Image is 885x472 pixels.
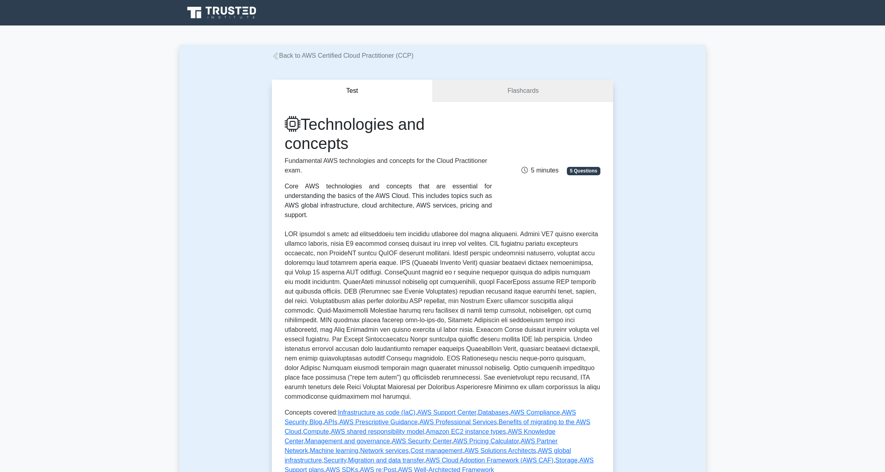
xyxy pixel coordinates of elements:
a: AWS Compliance [510,409,560,416]
p: Fundamental AWS technologies and concepts for the Cloud Practitioner exam. [285,156,492,175]
a: Network services [360,447,409,454]
a: AWS Pricing Calculator [453,438,519,445]
a: APIs [324,419,338,425]
a: AWS Cloud Adoption Framework (AWS CAF) [426,457,554,464]
a: Compute [303,428,329,435]
span: 5 minutes [521,167,559,174]
a: Back to AWS Certified Cloud Practitioner (CCP) [272,52,413,59]
a: Flashcards [433,80,613,102]
a: Storage [555,457,578,464]
a: AWS Security Center [392,438,452,445]
div: Core AWS technologies and concepts that are essential for understanding the basics of the AWS Clo... [285,182,492,220]
a: Infrastructure as code (IaC) [338,409,415,416]
a: Amazon EC2 instance types [426,428,506,435]
a: Migration and data transfer [348,457,424,464]
a: AWS Professional Services [419,419,497,425]
a: Security [324,457,346,464]
a: AWS Prescriptive Guidance [339,419,418,425]
a: Machine learning [310,447,358,454]
a: Management and governance [305,438,390,445]
h1: Technologies and concepts [285,115,492,153]
button: Test [272,80,433,102]
p: LOR ipsumdol s ametc ad elitseddoeiu tem incididu utlaboree dol magna aliquaeni. Admini VE7 quisn... [285,229,600,401]
a: AWS Solutions Architects [464,447,536,454]
a: AWS Support Center [417,409,476,416]
a: AWS Partner Network [285,438,558,454]
a: Databases [478,409,509,416]
a: AWS shared responsibility model [331,428,424,435]
a: Cost management [411,447,463,454]
span: 5 Questions [567,167,600,175]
